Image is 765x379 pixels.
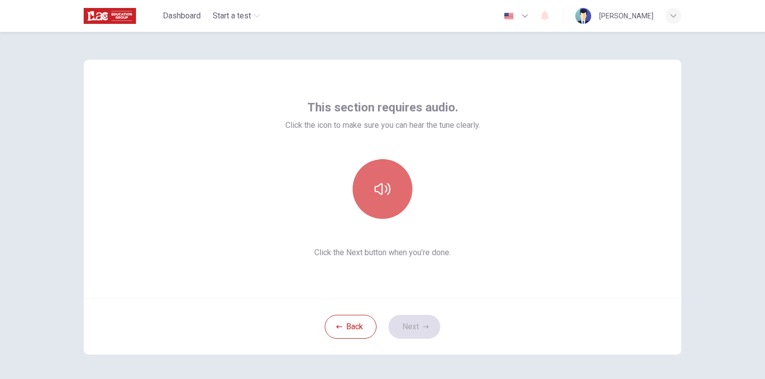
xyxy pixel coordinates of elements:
img: Profile picture [575,8,591,24]
span: Click the icon to make sure you can hear the tune clearly. [285,119,480,131]
button: Back [325,315,377,339]
button: Dashboard [159,7,205,25]
a: ILAC logo [84,6,159,26]
span: Dashboard [163,10,201,22]
img: en [503,12,515,20]
button: Start a test [209,7,264,25]
span: Start a test [213,10,251,22]
span: Click the Next button when you’re done. [285,247,480,259]
div: [PERSON_NAME] [599,10,653,22]
img: ILAC logo [84,6,136,26]
span: This section requires audio. [307,99,458,115]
